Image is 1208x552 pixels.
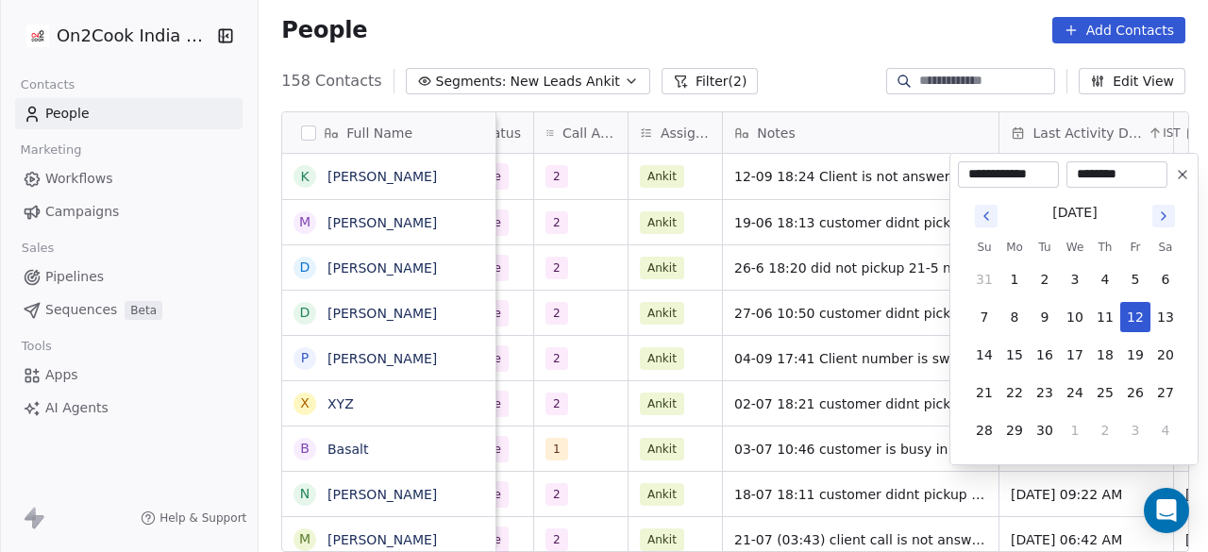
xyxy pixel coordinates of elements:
button: 16 [1030,340,1060,370]
button: 28 [969,415,999,445]
button: 23 [1030,377,1060,408]
button: Go to next month [1150,203,1177,229]
button: 1 [1060,415,1090,445]
button: 3 [1120,415,1150,445]
button: 2 [1090,415,1120,445]
button: 10 [1060,302,1090,332]
button: 20 [1150,340,1181,370]
button: 22 [999,377,1030,408]
button: 5 [1120,264,1150,294]
button: 13 [1150,302,1181,332]
div: [DATE] [1052,203,1097,223]
button: 26 [1120,377,1150,408]
button: 7 [969,302,999,332]
button: 17 [1060,340,1090,370]
button: 29 [999,415,1030,445]
th: Tuesday [1030,238,1060,257]
button: 14 [969,340,999,370]
th: Friday [1120,238,1150,257]
button: 12 [1120,302,1150,332]
th: Thursday [1090,238,1120,257]
button: 18 [1090,340,1120,370]
button: 6 [1150,264,1181,294]
button: 3 [1060,264,1090,294]
th: Sunday [969,238,999,257]
th: Wednesday [1060,238,1090,257]
button: 1 [999,264,1030,294]
button: 15 [999,340,1030,370]
button: 30 [1030,415,1060,445]
button: 19 [1120,340,1150,370]
button: 21 [969,377,999,408]
button: 8 [999,302,1030,332]
th: Saturday [1150,238,1181,257]
button: 31 [969,264,999,294]
button: 11 [1090,302,1120,332]
button: 24 [1060,377,1090,408]
button: 9 [1030,302,1060,332]
button: 25 [1090,377,1120,408]
button: 4 [1090,264,1120,294]
button: 4 [1150,415,1181,445]
th: Monday [999,238,1030,257]
button: 2 [1030,264,1060,294]
button: 27 [1150,377,1181,408]
button: Go to previous month [973,203,999,229]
